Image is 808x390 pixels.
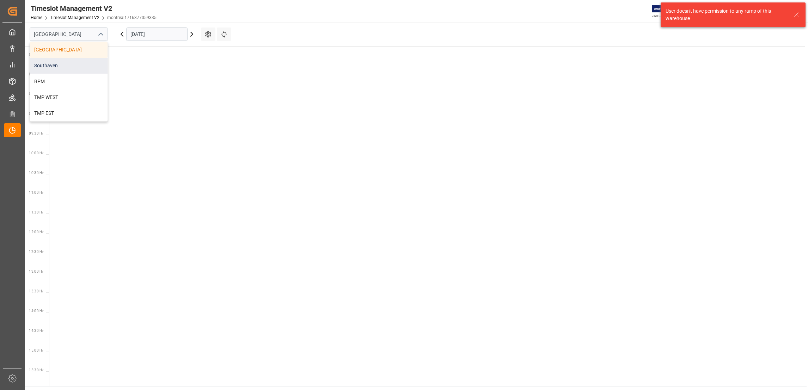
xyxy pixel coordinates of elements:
img: Exertis%20JAM%20-%20Email%20Logo.jpg_1722504956.jpg [652,5,677,18]
div: TMP WEST [30,89,108,105]
div: [GEOGRAPHIC_DATA] [30,42,108,58]
span: 14:00 Hr [29,309,43,313]
span: 12:30 Hr [29,250,43,254]
span: 15:00 Hr [29,348,43,352]
span: 10:30 Hr [29,171,43,175]
div: User doesn't have permission to any ramp of this warehouse [666,7,787,22]
span: 11:00 Hr [29,191,43,194]
span: 14:30 Hr [29,329,43,333]
div: BPM [30,74,108,89]
div: Timeslot Management V2 [31,3,157,14]
a: Timeslot Management V2 [50,15,99,20]
span: 10:00 Hr [29,151,43,155]
span: 09:30 Hr [29,131,43,135]
span: 11:30 Hr [29,210,43,214]
div: Southaven [30,58,108,74]
span: 07:30 Hr [29,52,43,56]
span: 15:30 Hr [29,368,43,372]
span: 08:30 Hr [29,92,43,96]
span: 13:30 Hr [29,289,43,293]
div: TMP EST [30,105,108,121]
span: 13:00 Hr [29,270,43,273]
input: DD.MM.YYYY [126,27,188,41]
span: 12:00 Hr [29,230,43,234]
input: Type to search/select [30,27,108,41]
a: Home [31,15,42,20]
span: 08:00 Hr [29,72,43,76]
span: 09:00 Hr [29,112,43,116]
button: close menu [95,29,105,40]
